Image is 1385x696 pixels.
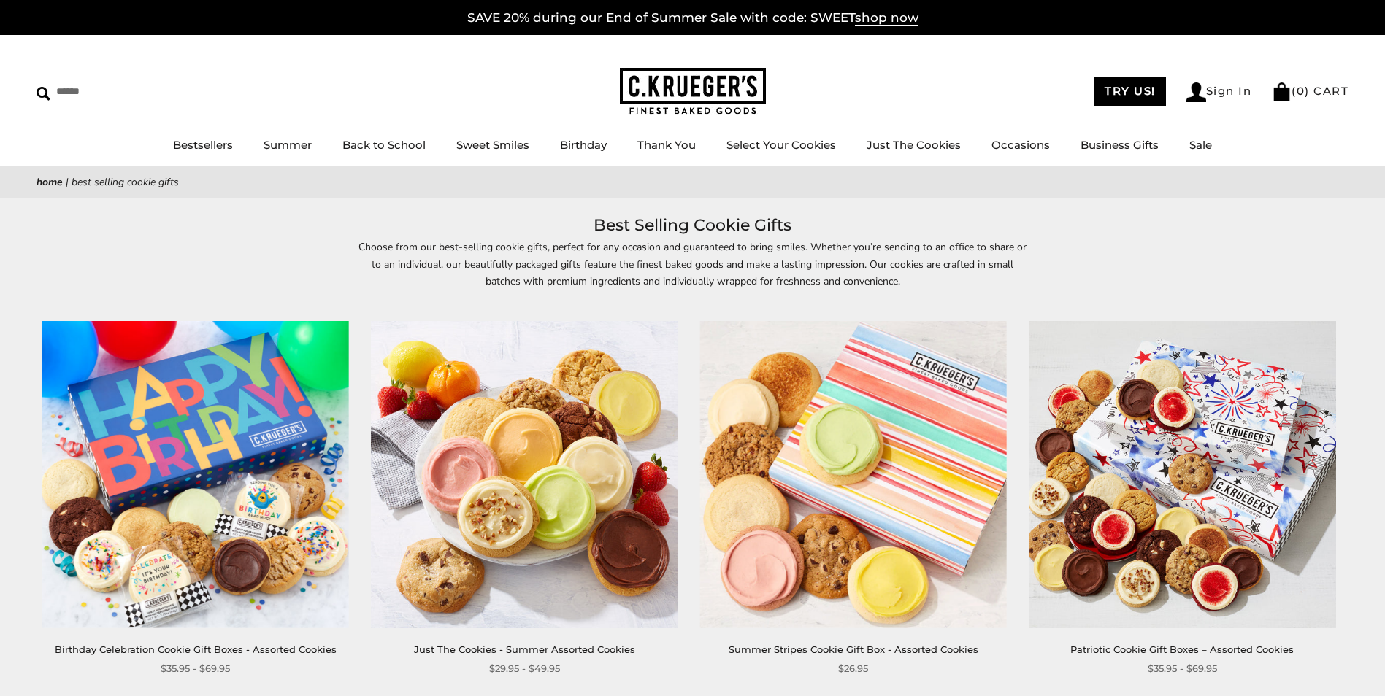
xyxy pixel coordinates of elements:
span: $35.95 - $69.95 [161,661,230,676]
img: Search [37,87,50,101]
input: Search [37,80,210,103]
a: SAVE 20% during our End of Summer Sale with code: SWEETshop now [467,10,918,26]
a: Sweet Smiles [456,138,529,152]
nav: breadcrumbs [37,174,1348,190]
img: Account [1186,82,1206,102]
img: C.KRUEGER'S [620,68,766,115]
a: Occasions [991,138,1050,152]
a: Summer [264,138,312,152]
a: Summer Stripes Cookie Gift Box - Assorted Cookies [729,643,978,655]
a: Business Gifts [1081,138,1159,152]
span: 0 [1297,84,1305,98]
span: $29.95 - $49.95 [489,661,560,676]
span: | [66,175,69,189]
img: Patriotic Cookie Gift Boxes – Assorted Cookies [1029,321,1336,628]
a: Sale [1189,138,1212,152]
a: Just The Cookies - Summer Assorted Cookies [414,643,635,655]
span: shop now [855,10,918,26]
span: $35.95 - $69.95 [1148,661,1217,676]
a: Birthday Celebration Cookie Gift Boxes - Assorted Cookies [55,643,337,655]
a: (0) CART [1272,84,1348,98]
a: Back to School [342,138,426,152]
a: Just The Cookies [867,138,961,152]
img: Bag [1272,82,1292,101]
a: Birthday [560,138,607,152]
span: $26.95 [838,661,868,676]
a: Sign In [1186,82,1252,102]
a: Patriotic Cookie Gift Boxes – Assorted Cookies [1070,643,1294,655]
a: Select Your Cookies [726,138,836,152]
p: Choose from our best-selling cookie gifts, perfect for any occasion and guaranteed to bring smile... [357,239,1029,306]
img: Summer Stripes Cookie Gift Box - Assorted Cookies [699,321,1007,628]
span: Best Selling Cookie Gifts [72,175,179,189]
h1: Best Selling Cookie Gifts [58,212,1327,239]
a: TRY US! [1094,77,1166,106]
a: Home [37,175,63,189]
img: Just The Cookies - Summer Assorted Cookies [371,321,678,628]
a: Bestsellers [173,138,233,152]
img: Birthday Celebration Cookie Gift Boxes - Assorted Cookies [42,321,349,628]
a: Thank You [637,138,696,152]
